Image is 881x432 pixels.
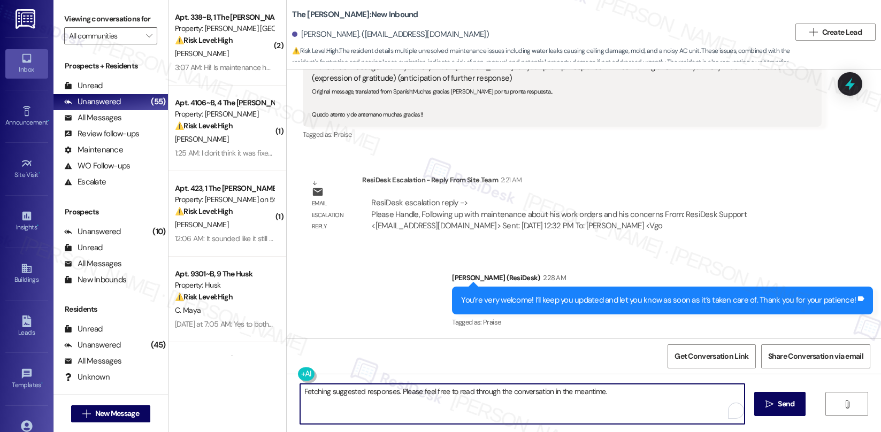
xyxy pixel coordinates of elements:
[292,45,790,80] span: : The resident details multiple unresolved maintenance issues including water leaks causing ceili...
[148,94,168,110] div: (55)
[16,9,37,29] img: ResiDesk Logo
[175,23,274,34] div: Property: [PERSON_NAME] [GEOGRAPHIC_DATA][PERSON_NAME]
[48,117,49,125] span: •
[754,392,806,416] button: Send
[809,28,817,36] i: 
[175,148,289,158] div: 1:25 AM: I don't think it was fixed at all
[64,372,110,383] div: Unknown
[175,109,274,120] div: Property: [PERSON_NAME]
[175,220,228,229] span: [PERSON_NAME]
[843,400,851,408] i: 
[71,405,150,422] button: New Message
[175,292,233,302] strong: ⚠️ Risk Level: High
[64,340,121,351] div: Unanswered
[761,344,870,368] button: Share Conversation via email
[778,398,794,410] span: Send
[175,194,274,205] div: Property: [PERSON_NAME] on 5th
[461,295,856,306] div: You’re very welcome! I’ll keep you updated and let you know as soon as it’s taken care of. Thank ...
[452,314,873,330] div: Tagged as:
[64,128,139,140] div: Review follow-ups
[69,27,140,44] input: All communities
[362,174,822,189] div: ResiDesk Escalation - Reply From Site Team
[5,207,48,236] a: Insights •
[175,319,393,329] div: [DATE] at 7:05 AM: Yes to both. It’s unbearable having no A/C I won’t lie.
[483,318,501,327] span: Praise
[175,49,228,58] span: [PERSON_NAME]
[82,410,90,418] i: 
[64,323,103,335] div: Unread
[175,183,274,194] div: Apt. 423, 1 The [PERSON_NAME] on 5th
[452,272,873,287] div: [PERSON_NAME] (ResiDesk)
[292,47,338,55] strong: ⚠️ Risk Level: High
[53,60,168,72] div: Prospects + Residents
[150,223,168,240] div: (10)
[334,130,351,139] span: Praise
[175,354,274,365] div: Apt. 225~C, 1 The [PERSON_NAME] St. [PERSON_NAME]
[175,12,274,23] div: Apt. 338~B, 1 The [PERSON_NAME] St. [PERSON_NAME]
[64,144,123,156] div: Maintenance
[5,49,48,78] a: Inbox
[292,29,489,40] div: [PERSON_NAME]. ([EMAIL_ADDRESS][DOMAIN_NAME])
[175,280,274,291] div: Property: Husk
[64,242,103,253] div: Unread
[37,222,39,229] span: •
[175,206,233,216] strong: ⚠️ Risk Level: High
[64,176,106,188] div: Escalate
[668,344,755,368] button: Get Conversation Link
[148,337,168,353] div: (45)
[5,312,48,341] a: Leads
[39,169,40,177] span: •
[371,197,747,231] div: ResiDesk escalation reply -> Please Handle, Following up with maintenance about his work orders a...
[498,174,522,186] div: 2:21 AM
[312,88,552,118] sub: Original message, translated from Spanish : Muchas gracias [PERSON_NAME] por tu pronta respuesta....
[64,274,126,286] div: New Inbounds
[175,121,233,130] strong: ⚠️ Risk Level: High
[822,27,862,38] span: Create Lead
[64,96,121,107] div: Unanswered
[765,400,773,408] i: 
[64,11,157,27] label: Viewing conversations for
[675,351,748,362] span: Get Conversation Link
[146,32,152,40] i: 
[175,63,688,72] div: 3:07 AM: Hi! Is maintenance here [DATE]? my air has been broken for a few days and it is very hot...
[95,408,139,419] span: New Message
[175,305,201,315] span: C. Maya
[175,268,274,280] div: Apt. 9301~B, 9 The Husk
[292,9,418,20] b: The [PERSON_NAME]: New Inbound
[768,351,863,362] span: Share Conversation via email
[64,80,103,91] div: Unread
[312,61,805,84] div: Translated message: Thank you very much [PERSON_NAME] for your prompt response. I will be waiting...
[64,112,121,124] div: All Messages
[540,272,566,283] div: 2:28 AM
[5,155,48,183] a: Site Visit •
[175,97,274,109] div: Apt. 4106~B, 4 The [PERSON_NAME] Rochester
[64,160,130,172] div: WO Follow-ups
[5,365,48,394] a: Templates •
[312,198,354,232] div: Email escalation reply
[795,24,876,41] button: Create Lead
[64,356,121,367] div: All Messages
[175,134,228,144] span: [PERSON_NAME]
[175,234,550,243] div: 12:06 AM: It sounded like it still wasn't fixed; when I moved the drum around with my hand, it st...
[41,380,43,387] span: •
[5,259,48,288] a: Buildings
[64,226,121,237] div: Unanswered
[303,127,822,142] div: Tagged as:
[300,384,745,424] textarea: To enrich screen reader interactions, please activate Accessibility in Grammarly extension settings
[53,304,168,315] div: Residents
[53,206,168,218] div: Prospects
[175,35,233,45] strong: ⚠️ Risk Level: High
[64,258,121,269] div: All Messages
